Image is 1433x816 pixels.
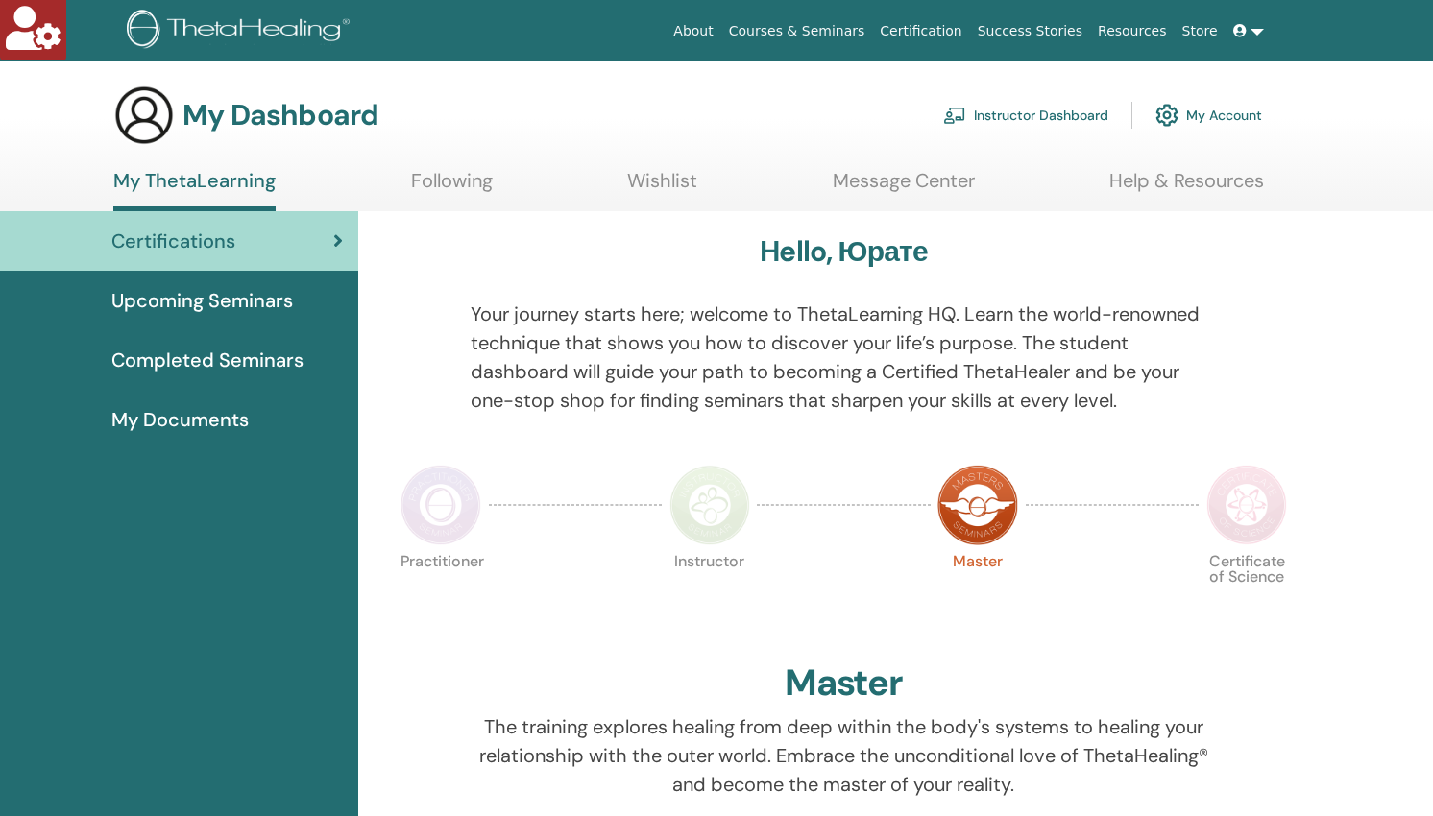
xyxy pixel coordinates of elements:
span: Completed Seminars [111,346,304,374]
a: Help & Resources [1109,169,1264,206]
h2: Master [785,661,904,706]
img: Master [937,465,1018,545]
a: Certification [872,13,969,49]
a: About [666,13,720,49]
a: Store [1175,13,1226,49]
a: Wishlist [627,169,697,206]
h3: Hello, Юрате [760,234,928,269]
img: Certificate of Science [1206,465,1287,545]
h3: My Dashboard [182,98,378,132]
a: Message Center [833,169,975,206]
span: Certifications [111,227,235,255]
img: chalkboard-teacher.svg [943,107,966,124]
img: logo.png [127,10,356,53]
p: The training explores healing from deep within the body's systems to healing your relationship wi... [471,712,1217,799]
a: Courses & Seminars [721,13,873,49]
img: Practitioner [401,465,481,545]
p: Master [937,554,1018,635]
a: My Account [1155,94,1262,136]
img: generic-user-icon.jpg [113,84,175,146]
p: Instructor [669,554,750,635]
p: Certificate of Science [1206,554,1287,635]
a: Success Stories [970,13,1090,49]
span: My Documents [111,405,249,434]
a: Instructor Dashboard [943,94,1108,136]
img: Instructor [669,465,750,545]
a: Resources [1090,13,1175,49]
a: My ThetaLearning [113,169,276,211]
p: Your journey starts here; welcome to ThetaLearning HQ. Learn the world-renowned technique that sh... [471,300,1217,415]
img: cog.svg [1155,99,1178,132]
p: Practitioner [401,554,481,635]
span: Upcoming Seminars [111,286,293,315]
a: Following [411,169,493,206]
